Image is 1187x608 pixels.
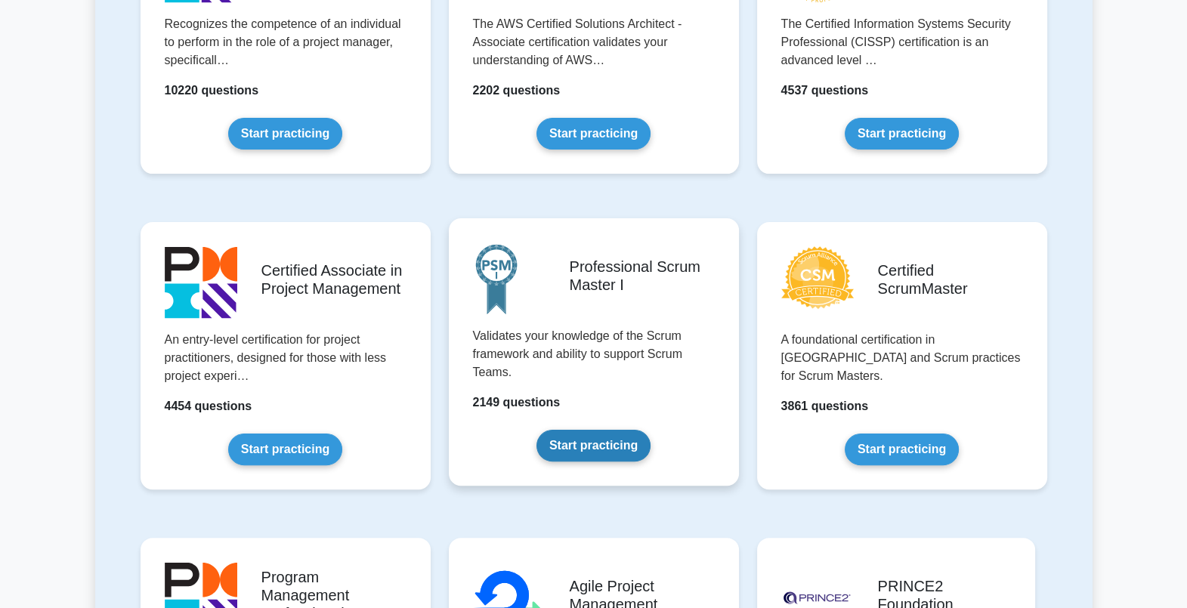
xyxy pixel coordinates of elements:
[845,434,959,465] a: Start practicing
[536,430,651,461] a: Start practicing
[228,118,342,150] a: Start practicing
[845,118,959,150] a: Start practicing
[228,434,342,465] a: Start practicing
[536,118,651,150] a: Start practicing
